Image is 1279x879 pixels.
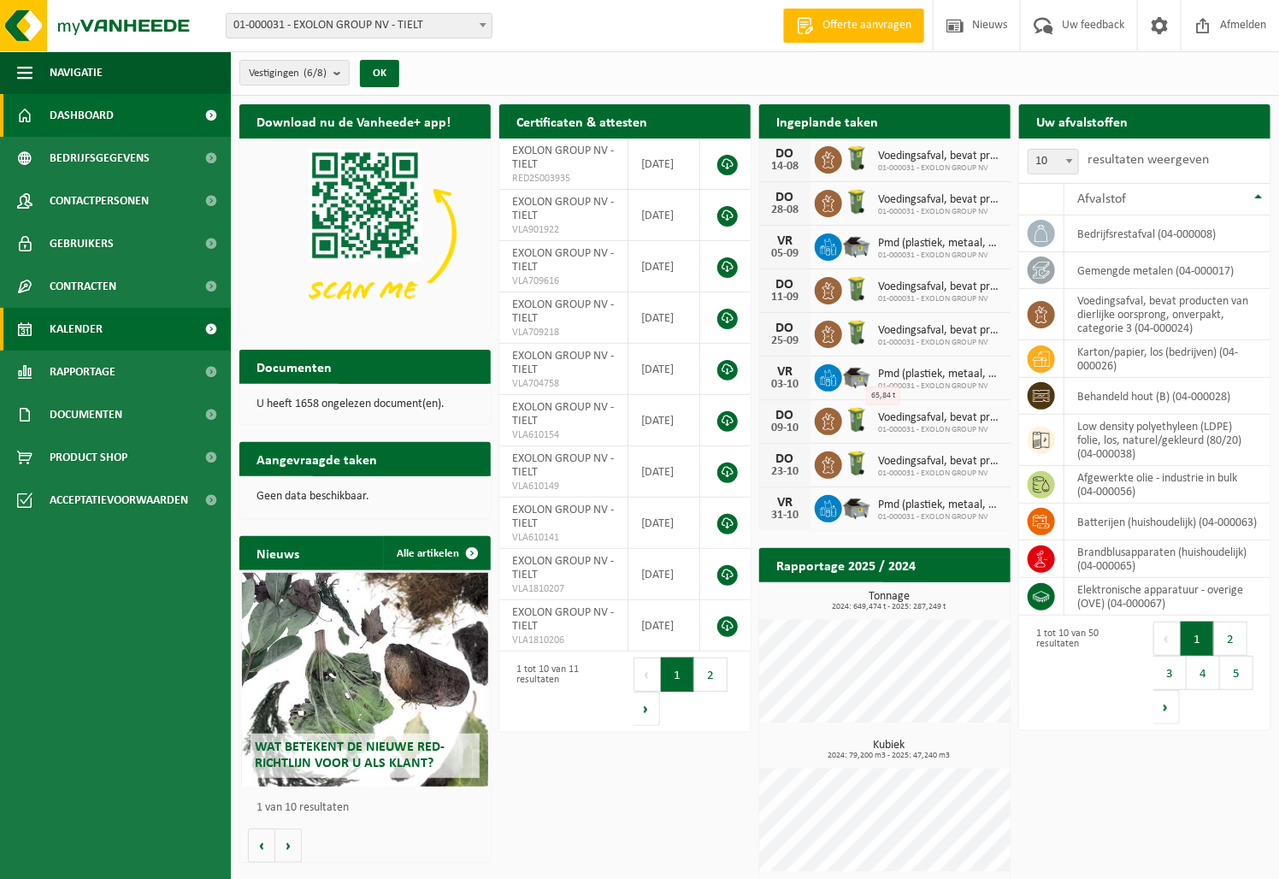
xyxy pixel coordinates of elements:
[878,280,1002,294] span: Voedingsafval, bevat producten van dierlijke oorsprong, onverpakt, categorie 3
[249,61,327,86] span: Vestigingen
[1064,215,1270,252] td: bedrijfsrestafval (04-000008)
[512,247,614,274] span: EXOLON GROUP NV - TIELT
[768,422,802,434] div: 09-10
[512,172,615,186] span: RED25003935
[239,536,316,569] h2: Nieuws
[768,379,802,391] div: 03-10
[512,298,614,325] span: EXOLON GROUP NV - TIELT
[1077,192,1126,206] span: Afvalstof
[878,237,1002,251] span: Pmd (plastiek, metaal, drankkartons) (bedrijven)
[628,190,700,241] td: [DATE]
[878,294,1002,304] span: 01-000031 - EXOLON GROUP NV
[628,395,700,446] td: [DATE]
[878,251,1002,261] span: 01-000031 - EXOLON GROUP NV
[628,292,700,344] td: [DATE]
[50,137,150,180] span: Bedrijfsgegevens
[842,187,871,216] img: WB-0140-HPE-GN-50
[768,510,802,522] div: 31-10
[818,17,916,34] span: Offerte aanvragen
[628,344,700,395] td: [DATE]
[878,150,1002,163] span: Voedingsafval, bevat producten van dierlijke oorsprong, onverpakt, categorie 3
[512,377,615,391] span: VLA704758
[512,606,614,633] span: EXOLON GROUP NV - TIELT
[878,338,1002,348] span: 01-000031 - EXOLON GROUP NV
[1064,340,1270,378] td: karton/papier, los (bedrijven) (04-000026)
[50,180,149,222] span: Contactpersonen
[50,351,115,393] span: Rapportage
[226,13,492,38] span: 01-000031 - EXOLON GROUP NV - TIELT
[768,752,1011,760] span: 2024: 79,200 m3 - 2025: 47,240 m3
[508,656,616,728] div: 1 tot 10 van 11 resultaten
[239,350,349,383] h2: Documenten
[768,591,1011,611] h3: Tonnage
[239,442,394,475] h2: Aangevraagde taken
[634,658,661,692] button: Previous
[878,498,1002,512] span: Pmd (plastiek, metaal, drankkartons) (bedrijven)
[512,274,615,288] span: VLA709616
[1029,150,1078,174] span: 10
[1153,622,1181,656] button: Previous
[1028,620,1136,726] div: 1 tot 10 van 50 resultaten
[275,829,302,863] button: Volgende
[661,658,694,692] button: 1
[512,531,615,545] span: VLA610141
[768,248,802,260] div: 05-09
[878,411,1002,425] span: Voedingsafval, bevat producten van dierlijke oorsprong, onverpakt, categorie 3
[1087,153,1209,167] label: resultaten weergeven
[842,449,871,478] img: WB-0140-HPE-GN-50
[50,265,116,308] span: Contracten
[783,9,924,43] a: Offerte aanvragen
[256,398,474,410] p: U heeft 1658 ongelezen document(en).
[878,324,1002,338] span: Voedingsafval, bevat producten van dierlijke oorsprong, onverpakt, categorie 3
[878,381,1002,392] span: 01-000031 - EXOLON GROUP NV
[1064,378,1270,415] td: behandeld hout (B) (04-000028)
[50,308,103,351] span: Kalender
[628,446,700,498] td: [DATE]
[1187,656,1220,690] button: 4
[768,322,802,335] div: DO
[1064,415,1270,466] td: low density polyethyleen (LDPE) folie, los, naturel/gekleurd (80/20) (04-000038)
[304,68,327,79] count: (6/8)
[628,139,700,190] td: [DATE]
[1064,252,1270,289] td: gemengde metalen (04-000017)
[1064,289,1270,340] td: voedingsafval, bevat producten van dierlijke oorsprong, onverpakt, categorie 3 (04-000024)
[360,60,399,87] button: OK
[512,401,614,428] span: EXOLON GROUP NV - TIELT
[768,740,1011,760] h3: Kubiek
[759,104,895,138] h2: Ingeplande taken
[242,573,488,787] a: Wat betekent de nieuwe RED-richtlijn voor u als klant?
[1153,690,1180,724] button: Next
[512,326,615,339] span: VLA709218
[628,549,700,600] td: [DATE]
[383,536,489,570] a: Alle artikelen
[1064,466,1270,504] td: afgewerkte olie - industrie in bulk (04-000056)
[255,740,445,770] span: Wat betekent de nieuwe RED-richtlijn voor u als klant?
[694,658,728,692] button: 2
[768,191,802,204] div: DO
[768,409,802,422] div: DO
[50,436,127,479] span: Product Shop
[878,455,1002,469] span: Voedingsafval, bevat producten van dierlijke oorsprong, onverpakt, categorie 3
[1214,622,1247,656] button: 2
[499,104,664,138] h2: Certificaten & attesten
[628,241,700,292] td: [DATE]
[768,365,802,379] div: VR
[1064,578,1270,616] td: elektronische apparatuur - overige (OVE) (04-000067)
[768,292,802,304] div: 11-09
[842,493,871,522] img: WB-5000-GAL-GY-01
[768,466,802,478] div: 23-10
[768,452,802,466] div: DO
[50,479,188,522] span: Acceptatievoorwaarden
[1028,149,1079,174] span: 10
[842,274,871,304] img: WB-0140-HPE-GN-50
[842,405,871,434] img: WB-0140-HPE-GN-50
[50,393,122,436] span: Documenten
[883,581,1009,616] a: Bekijk rapportage
[878,207,1002,217] span: 01-000031 - EXOLON GROUP NV
[227,14,492,38] span: 01-000031 - EXOLON GROUP NV - TIELT
[768,147,802,161] div: DO
[512,452,614,479] span: EXOLON GROUP NV - TIELT
[878,163,1002,174] span: 01-000031 - EXOLON GROUP NV
[512,504,614,530] span: EXOLON GROUP NV - TIELT
[768,496,802,510] div: VR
